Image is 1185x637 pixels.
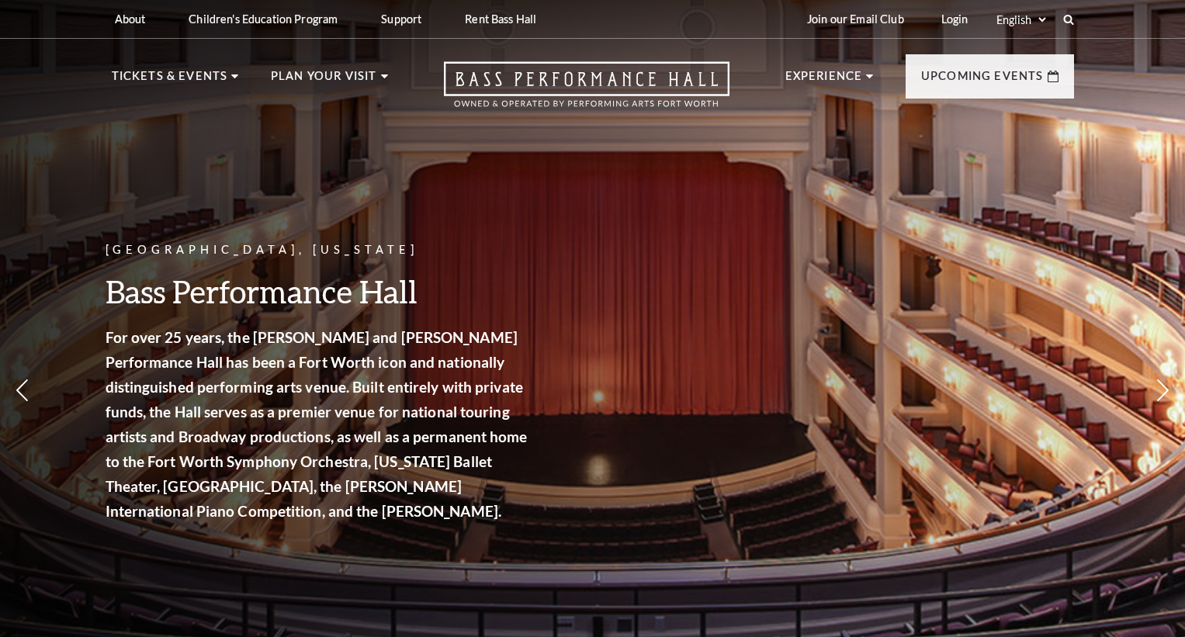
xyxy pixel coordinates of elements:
p: Experience [785,67,863,95]
p: Children's Education Program [189,12,338,26]
p: [GEOGRAPHIC_DATA], [US_STATE] [106,241,532,260]
p: Plan Your Visit [271,67,377,95]
p: Tickets & Events [112,67,228,95]
p: Rent Bass Hall [465,12,536,26]
p: Upcoming Events [921,67,1044,95]
p: About [115,12,146,26]
select: Select: [993,12,1048,27]
h3: Bass Performance Hall [106,272,532,311]
strong: For over 25 years, the [PERSON_NAME] and [PERSON_NAME] Performance Hall has been a Fort Worth ico... [106,328,528,520]
p: Support [381,12,421,26]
